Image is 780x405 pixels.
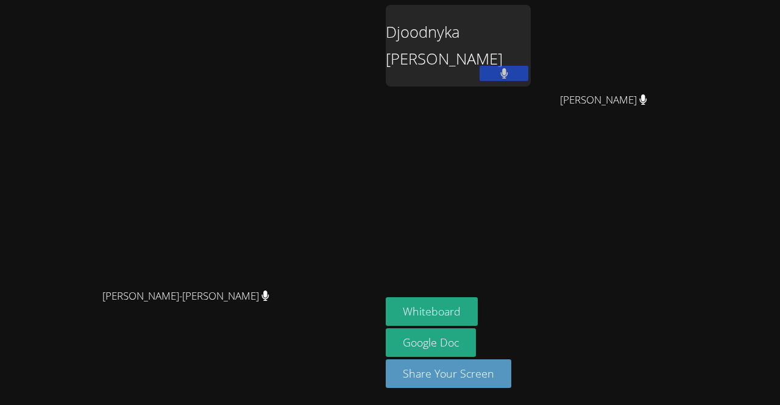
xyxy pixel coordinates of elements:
[386,297,478,326] button: Whiteboard
[386,5,531,86] div: Djoodnyka [PERSON_NAME]
[386,359,511,388] button: Share Your Screen
[102,287,269,305] span: [PERSON_NAME]-[PERSON_NAME]
[386,328,476,357] a: Google Doc
[560,91,647,109] span: [PERSON_NAME]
